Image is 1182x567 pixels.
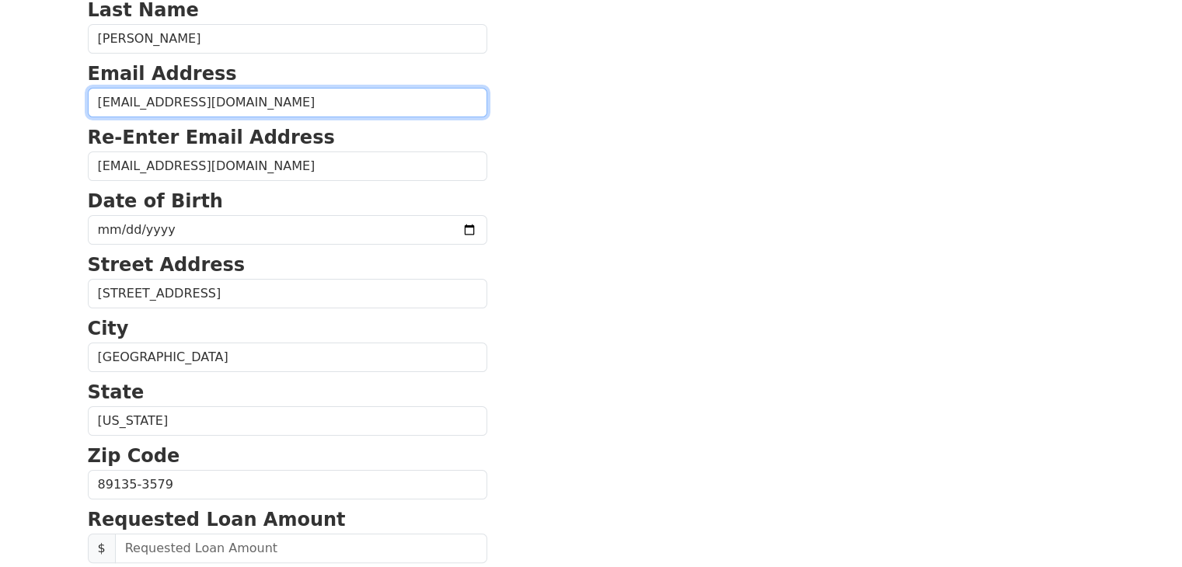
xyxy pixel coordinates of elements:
strong: Re-Enter Email Address [88,127,335,148]
span: $ [88,534,116,563]
input: Street Address [88,279,487,308]
strong: Zip Code [88,445,180,467]
input: Email Address [88,88,487,117]
strong: Date of Birth [88,190,223,212]
input: City [88,343,487,372]
input: Requested Loan Amount [115,534,487,563]
input: Re-Enter Email Address [88,151,487,181]
strong: Street Address [88,254,246,276]
strong: Requested Loan Amount [88,509,346,530]
input: Zip Code [88,470,487,499]
input: Last Name [88,24,487,54]
strong: Email Address [88,63,237,85]
strong: City [88,318,129,339]
strong: State [88,381,145,403]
